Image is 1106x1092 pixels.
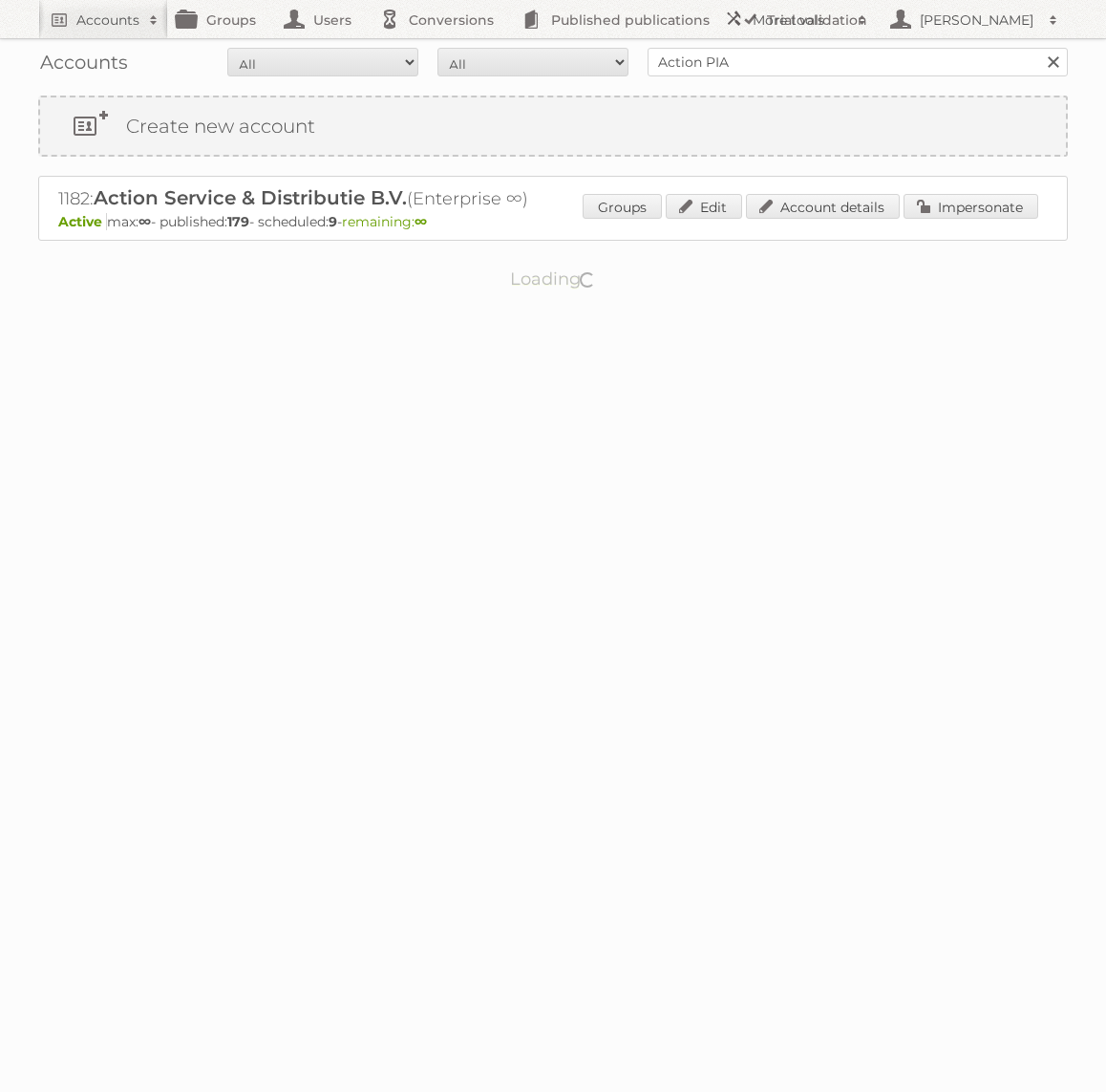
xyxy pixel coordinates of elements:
a: Account details [746,194,900,219]
a: Edit [666,194,742,219]
p: Loading [450,260,657,298]
h2: Accounts [76,11,139,30]
h2: More tools [753,11,848,30]
a: Groups [583,194,662,219]
strong: 9 [329,213,337,230]
a: Create new account [40,97,1066,155]
h2: 1182: (Enterprise ∞) [58,186,727,211]
p: max: - published: - scheduled: - [58,213,1048,230]
strong: 179 [227,213,249,230]
strong: ∞ [138,213,151,230]
span: remaining: [342,213,427,230]
span: Action Service & Distributie B.V. [94,186,407,209]
h2: [PERSON_NAME] [915,11,1039,30]
span: Active [58,213,107,230]
a: Impersonate [904,194,1038,219]
strong: ∞ [415,213,427,230]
